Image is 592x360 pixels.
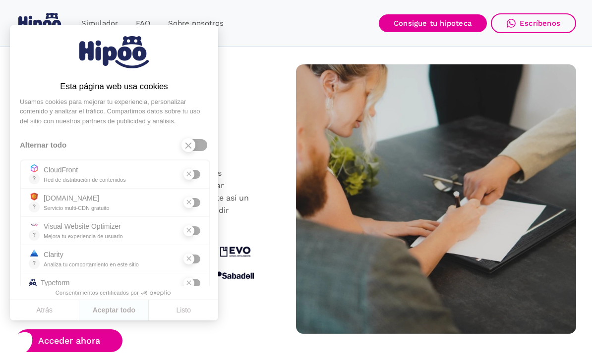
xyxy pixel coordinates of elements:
[72,14,127,33] a: Simulador
[491,13,576,33] a: Escríbenos
[520,19,560,28] div: Escríbenos
[16,9,64,38] a: home
[379,14,487,32] a: Consigue tu hipoteca
[16,329,122,353] a: Acceder ahora
[159,14,233,33] a: Sobre nosotros
[127,14,159,33] a: FAQ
